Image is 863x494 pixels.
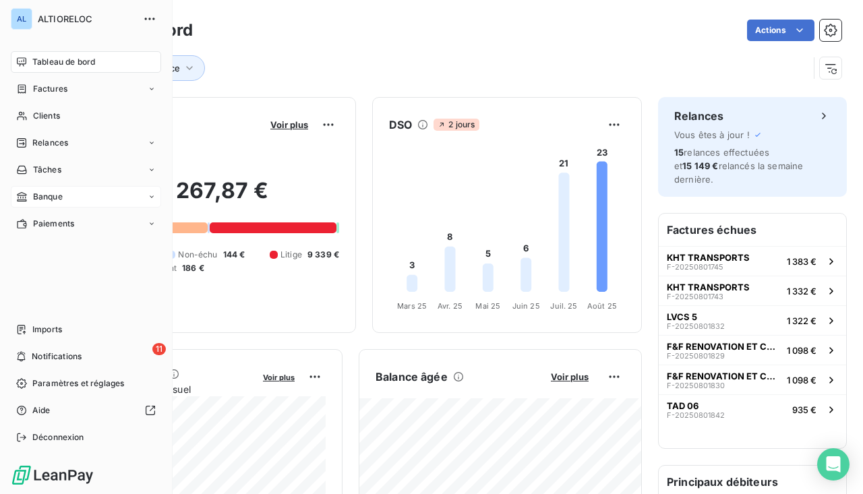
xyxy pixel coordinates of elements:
span: F-20250801842 [667,411,725,419]
h2: 19 267,87 € [76,177,339,218]
span: ALTIORELOC [38,13,135,24]
span: Déconnexion [32,431,84,443]
span: relances effectuées et relancés la semaine dernière. [674,147,803,185]
span: Litige [280,249,302,261]
span: Non-échu [178,249,217,261]
tspan: Août 25 [587,301,617,311]
a: Clients [11,105,161,127]
span: Notifications [32,350,82,363]
span: F-20250801743 [667,292,723,301]
span: 1 383 € [787,256,816,267]
span: LVCS 5 [667,311,697,322]
span: Voir plus [263,373,295,382]
h6: Relances [674,108,723,124]
span: 935 € [792,404,816,415]
img: Logo LeanPay [11,464,94,486]
a: Paiements [11,213,161,235]
span: Aide [32,404,51,416]
button: LVCS 5F-202508018321 322 € [659,305,846,335]
button: F&F RENOVATION ET CONSTRUCTIONF-202508018301 098 € [659,365,846,394]
span: F-20250801745 [667,263,723,271]
span: Tâches [33,164,61,176]
tspan: Avr. 25 [438,301,463,311]
button: Actions [747,20,814,41]
span: 1 098 € [787,375,816,385]
button: Voir plus [547,371,593,383]
span: KHT TRANSPORTS [667,282,750,292]
div: Open Intercom Messenger [817,448,850,481]
span: TAD 06 [667,400,698,411]
a: Imports [11,319,161,340]
span: 186 € [182,262,204,274]
span: 15 149 € [682,160,718,171]
span: Voir plus [551,371,589,382]
a: Banque [11,186,161,208]
tspan: Juil. 25 [550,301,577,311]
h6: Factures échues [659,214,846,246]
span: 1 098 € [787,345,816,356]
button: KHT TRANSPORTSF-202508017431 332 € [659,276,846,305]
span: Paramètres et réglages [32,377,124,390]
span: Relances [32,137,68,149]
span: 2 jours [434,119,479,131]
a: Factures [11,78,161,100]
span: 1 322 € [787,315,816,326]
span: F&F RENOVATION ET CONSTRUCTION [667,341,781,352]
span: KHT TRANSPORTS [667,252,750,263]
span: F-20250801829 [667,352,725,360]
span: 144 € [223,249,245,261]
span: Paiements [33,218,74,230]
span: 1 332 € [787,286,816,297]
a: Tableau de bord [11,51,161,73]
span: 15 [674,147,684,158]
span: F&F RENOVATION ET CONSTRUCTION [667,371,781,381]
span: Clients [33,110,60,122]
span: Imports [32,323,62,336]
button: Voir plus [266,119,312,131]
button: Voir plus [259,371,299,383]
tspan: Mai 25 [475,301,500,311]
h6: Balance âgée [376,369,448,385]
span: Voir plus [270,119,308,130]
div: AL [11,8,32,30]
span: Factures [33,83,67,95]
a: Tâches [11,159,161,181]
button: TAD 06F-20250801842935 € [659,394,846,424]
span: F-20250801830 [667,381,725,390]
span: Banque [33,191,63,203]
tspan: Juin 25 [512,301,540,311]
a: Paramètres et réglages [11,373,161,394]
a: Relances [11,132,161,154]
span: 9 339 € [307,249,339,261]
button: KHT TRANSPORTSF-202508017451 383 € [659,246,846,276]
h6: DSO [389,117,412,133]
span: Vous êtes à jour ! [674,129,750,140]
span: 11 [152,343,166,355]
a: Aide [11,400,161,421]
span: F-20250801832 [667,322,725,330]
span: Tableau de bord [32,56,95,68]
button: F&F RENOVATION ET CONSTRUCTIONF-202508018291 098 € [659,335,846,365]
tspan: Mars 25 [397,301,427,311]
